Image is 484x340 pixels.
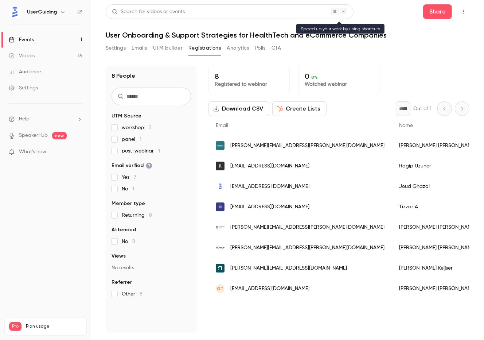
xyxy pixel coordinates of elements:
[216,182,225,191] img: userguiding.com
[230,162,309,170] span: [EMAIL_ADDRESS][DOMAIN_NAME]
[106,31,469,39] h1: User Onboarding & Support Strategies for HealthTech and eCommerce Companies
[149,213,152,218] span: 8
[216,202,225,211] img: happyculture.com
[392,258,483,278] div: [PERSON_NAME] Keijser
[112,8,185,16] div: Search for videos or events
[305,81,374,88] p: Watched webinar
[122,290,143,298] span: Other
[122,136,141,143] span: panel
[392,176,483,197] div: Joud Ghazal
[216,162,225,170] img: remo.health
[216,123,228,128] span: Email
[9,322,22,331] span: Pro
[255,42,266,54] button: Polls
[52,132,67,139] span: new
[392,156,483,176] div: Ragip Uzuner
[134,175,136,180] span: 7
[272,101,327,116] button: Create Lists
[140,137,141,142] span: 1
[9,68,41,76] div: Audience
[9,6,21,18] img: UserGuiding
[112,162,152,169] span: Email verified
[227,42,249,54] button: Analytics
[230,142,385,150] span: [PERSON_NAME][EMAIL_ADDRESS][PERSON_NAME][DOMAIN_NAME]
[188,42,221,54] button: Registrations
[26,324,82,329] span: Plan usage
[230,244,385,252] span: [PERSON_NAME][EMAIL_ADDRESS][PERSON_NAME][DOMAIN_NAME]
[122,147,160,155] span: post-webinar
[272,42,281,54] button: CTA
[112,264,191,271] p: No results
[392,278,483,299] div: [PERSON_NAME] [PERSON_NAME]
[423,4,452,19] button: Share
[106,42,126,54] button: Settings
[140,291,143,297] span: 8
[216,247,225,249] img: cyncly.com
[112,200,145,207] span: Member type
[230,264,347,272] span: [PERSON_NAME][EMAIL_ADDRESS][DOMAIN_NAME]
[216,141,225,150] img: mattilda.io
[230,183,309,190] span: [EMAIL_ADDRESS][DOMAIN_NAME]
[399,123,413,128] span: Name
[216,223,225,232] img: paradigma.nl
[148,125,151,130] span: 5
[215,72,284,81] p: 8
[122,185,134,193] span: No
[112,112,191,298] section: facet-groups
[9,115,82,123] li: help-dropdown-opener
[132,42,147,54] button: Emails
[392,237,483,258] div: [PERSON_NAME] [PERSON_NAME]
[112,279,132,286] span: Referrer
[74,149,82,155] iframe: Noticeable Trigger
[132,239,135,244] span: 8
[217,285,223,292] span: GT
[122,124,151,131] span: workshop
[215,81,284,88] p: Registered to webinar
[122,212,152,219] span: Returning
[9,84,38,92] div: Settings
[122,174,136,181] span: Yes
[392,217,483,237] div: [PERSON_NAME] [PERSON_NAME]
[392,197,483,217] div: Tizzar A
[112,112,141,120] span: UTM Source
[158,148,160,154] span: 1
[413,105,432,112] p: Out of 1
[19,148,46,156] span: What's new
[132,186,134,192] span: 1
[392,135,483,156] div: [PERSON_NAME] [PERSON_NAME]
[208,101,269,116] button: Download CSV
[230,224,385,231] span: [PERSON_NAME][EMAIL_ADDRESS][PERSON_NAME][DOMAIN_NAME]
[112,226,136,233] span: Attended
[230,203,309,211] span: [EMAIL_ADDRESS][DOMAIN_NAME]
[19,115,30,123] span: Help
[112,252,126,260] span: Views
[216,264,225,273] img: newdays.nl
[153,42,183,54] button: UTM builder
[27,8,57,16] h6: UserGuiding
[112,72,135,80] h1: 8 People
[9,36,34,43] div: Events
[230,285,309,293] span: [EMAIL_ADDRESS][DOMAIN_NAME]
[122,238,135,245] span: No
[19,132,48,139] a: SpeakerHub
[305,72,374,81] p: 0
[311,75,318,80] span: 0 %
[9,52,35,59] div: Videos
